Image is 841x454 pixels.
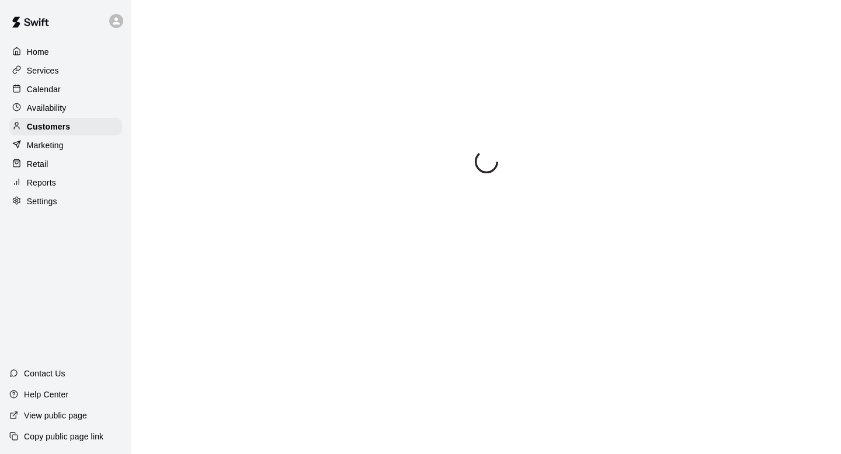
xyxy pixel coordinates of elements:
[9,193,122,210] a: Settings
[9,118,122,135] a: Customers
[9,62,122,79] a: Services
[9,174,122,191] a: Reports
[24,431,103,442] p: Copy public page link
[27,46,49,58] p: Home
[27,121,70,132] p: Customers
[27,65,59,76] p: Services
[9,99,122,117] a: Availability
[27,139,64,151] p: Marketing
[27,83,61,95] p: Calendar
[24,389,68,400] p: Help Center
[9,43,122,61] a: Home
[24,368,65,379] p: Contact Us
[9,81,122,98] a: Calendar
[24,410,87,421] p: View public page
[27,195,57,207] p: Settings
[27,177,56,188] p: Reports
[9,137,122,154] a: Marketing
[9,155,122,173] a: Retail
[27,158,48,170] p: Retail
[27,102,67,114] p: Availability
